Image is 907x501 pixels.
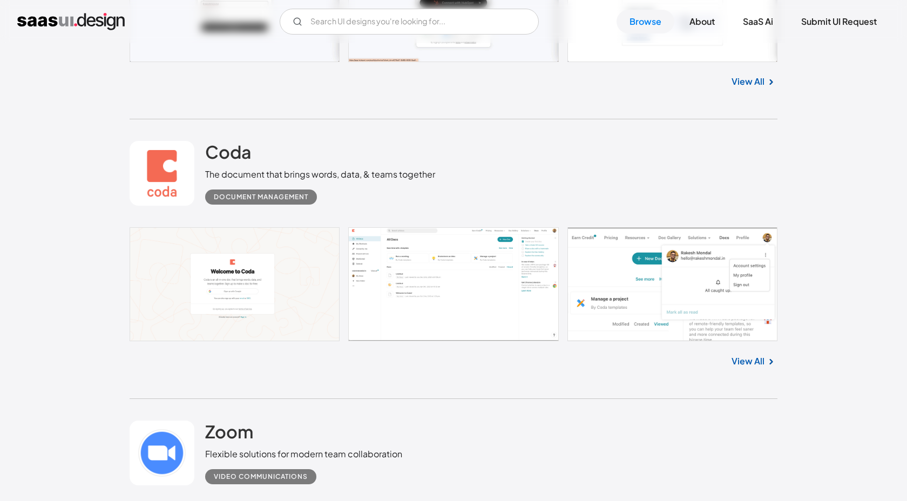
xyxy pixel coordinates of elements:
a: About [676,10,728,33]
input: Search UI designs you're looking for... [280,9,539,35]
a: home [17,13,125,30]
a: Browse [617,10,674,33]
a: View All [732,355,764,368]
a: Coda [205,141,252,168]
a: View All [732,75,764,88]
div: The document that brings words, data, & teams together [205,168,435,181]
a: Zoom [205,421,253,448]
h2: Zoom [205,421,253,442]
div: Video Communications [214,470,308,483]
a: Submit UI Request [788,10,890,33]
div: Document Management [214,191,308,204]
form: Email Form [280,9,539,35]
h2: Coda [205,141,252,163]
div: Flexible solutions for modern team collaboration [205,448,402,461]
a: SaaS Ai [730,10,786,33]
